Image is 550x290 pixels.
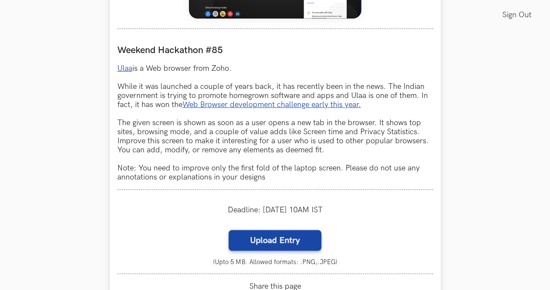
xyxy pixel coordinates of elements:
[229,230,321,251] label: Upload Entry
[117,44,433,56] label: Weekend Hackathon #85
[117,64,433,182] p: is a Web browser from Zoho. While it was launched a couple of years back, it has recently been in...
[502,5,536,25] a: Sign Out
[182,100,361,109] a: Web Browser development challenge early this year.
[117,64,132,73] a: Ulaa
[117,258,433,266] small: (Upto 5 MB. Allowed formats: .PNG,.JPEG)
[117,198,433,222] div: Deadline: [DATE] 10AM IST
